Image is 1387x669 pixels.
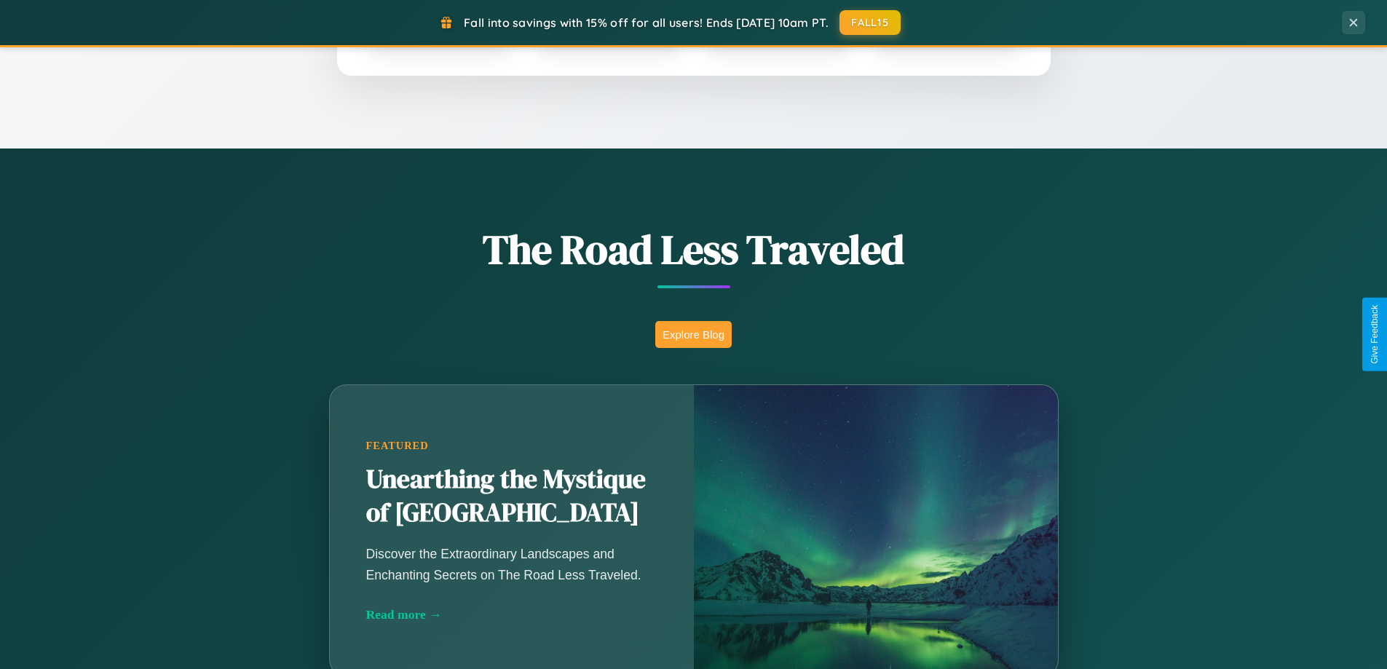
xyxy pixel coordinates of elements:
div: Give Feedback [1370,305,1380,364]
div: Featured [366,440,657,452]
h2: Unearthing the Mystique of [GEOGRAPHIC_DATA] [366,463,657,530]
div: Read more → [366,607,657,622]
span: Fall into savings with 15% off for all users! Ends [DATE] 10am PT. [464,15,829,30]
button: Explore Blog [655,321,732,348]
p: Discover the Extraordinary Landscapes and Enchanting Secrets on The Road Less Traveled. [366,544,657,585]
button: FALL15 [839,10,901,35]
h1: The Road Less Traveled [257,221,1131,277]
